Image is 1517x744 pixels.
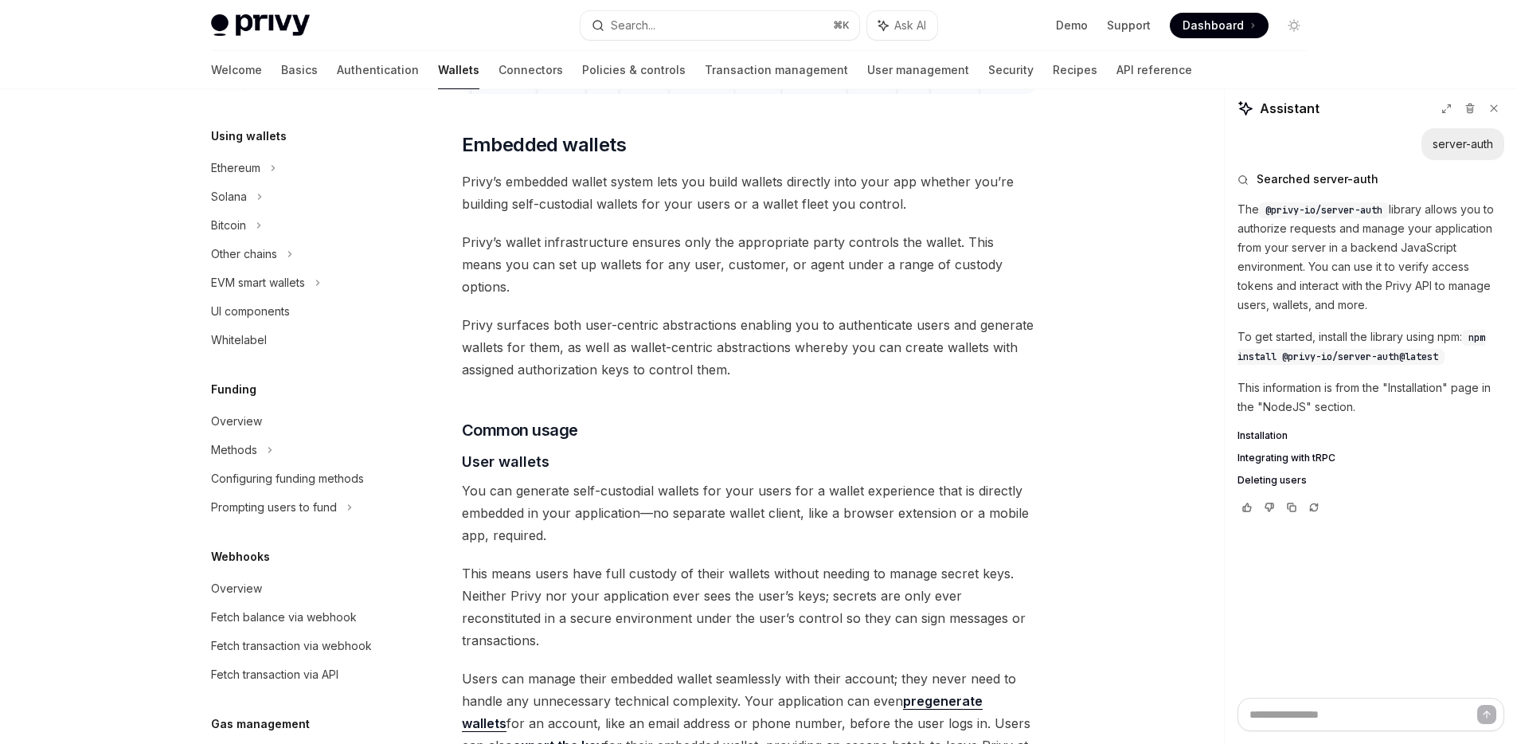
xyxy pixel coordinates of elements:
div: Other chains [211,245,277,264]
img: light logo [211,14,310,37]
button: Send message [1477,705,1496,724]
span: Installation [1237,429,1288,442]
h5: Funding [211,380,256,399]
div: Bitcoin [211,216,246,235]
a: Basics [281,51,318,89]
a: Security [988,51,1034,89]
div: Whitelabel [211,331,267,350]
span: Ask AI [894,18,926,33]
a: Configuring funding methods [198,464,402,493]
button: Toggle dark mode [1281,13,1307,38]
span: Deleting users [1237,474,1307,487]
p: The library allows you to authorize requests and manage your application from your server in a ba... [1237,200,1504,315]
div: Methods [211,441,257,460]
a: Fetch transaction via webhook [198,632,402,660]
div: Ethereum [211,159,260,178]
button: Searched server-auth [1237,171,1504,187]
div: Fetch transaction via webhook [211,636,372,656]
span: Privy’s wallet infrastructure ensures only the appropriate party controls the wallet. This means ... [462,231,1036,298]
div: Configuring funding methods [211,469,364,488]
a: UI components [198,297,402,326]
a: Overview [198,407,402,436]
span: Privy surfaces both user-centric abstractions enabling you to authenticate users and generate wal... [462,314,1036,381]
span: Integrating with tRPC [1237,452,1335,464]
a: Integrating with tRPC [1237,452,1504,464]
a: Recipes [1053,51,1097,89]
a: Authentication [337,51,419,89]
a: Demo [1056,18,1088,33]
a: Connectors [498,51,563,89]
a: Welcome [211,51,262,89]
a: Overview [198,574,402,603]
a: Fetch balance via webhook [198,603,402,632]
a: Dashboard [1170,13,1269,38]
span: User wallets [462,451,549,472]
span: You can generate self-custodial wallets for your users for a wallet experience that is directly e... [462,480,1036,546]
div: Overview [211,579,262,598]
div: Prompting users to fund [211,498,337,517]
span: Assistant [1260,99,1320,118]
a: Transaction management [705,51,848,89]
p: This information is from the "Installation" page in the "NodeJS" section. [1237,378,1504,417]
span: ⌘ K [833,19,850,32]
div: Fetch balance via webhook [211,608,357,627]
a: Installation [1237,429,1504,442]
a: Deleting users [1237,474,1504,487]
span: This means users have full custody of their wallets without needing to manage secret keys. Neithe... [462,562,1036,652]
div: server-auth [1433,136,1493,152]
span: Common usage [462,419,578,441]
a: Fetch transaction via API [198,660,402,689]
span: Embedded wallets [462,132,626,158]
span: Privy’s embedded wallet system lets you build wallets directly into your app whether you’re build... [462,170,1036,215]
h5: Using wallets [211,127,287,146]
a: Wallets [438,51,479,89]
span: Searched server-auth [1257,171,1378,187]
span: Dashboard [1183,18,1244,33]
a: Whitelabel [198,326,402,354]
a: User management [867,51,969,89]
button: Ask AI [867,11,937,40]
div: Fetch transaction via API [211,665,338,684]
a: API reference [1116,51,1192,89]
a: Policies & controls [582,51,686,89]
p: To get started, install the library using npm: [1237,327,1504,366]
span: @privy-io/server-auth [1265,204,1382,217]
span: npm install @privy-io/server-auth@latest [1237,331,1485,363]
div: EVM smart wallets [211,273,305,292]
h5: Webhooks [211,547,270,566]
h5: Gas management [211,715,310,734]
button: Search...⌘K [581,11,859,40]
div: Overview [211,412,262,431]
a: Support [1107,18,1151,33]
div: Solana [211,187,247,206]
div: Search... [611,16,655,35]
div: UI components [211,302,290,321]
